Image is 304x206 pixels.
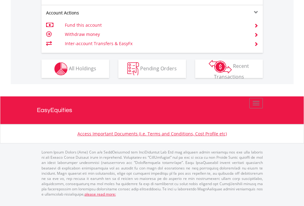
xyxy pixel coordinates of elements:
[118,60,186,78] button: Pending Orders
[85,192,116,197] a: please read more:
[41,60,109,78] button: All Holdings
[195,60,263,78] button: Recent Transactions
[127,62,139,76] img: pending_instructions-wht.png
[65,21,247,30] td: Fund this account
[41,150,263,197] p: Lorem Ipsum Dolors (Ame) Con a/e SeddOeiusmod tem InciDiduntut Lab Etd mag aliquaen admin veniamq...
[65,39,247,48] td: Inter-account Transfers & EasyFx
[41,10,152,16] div: Account Actions
[65,30,247,39] td: Withdraw money
[140,65,177,72] span: Pending Orders
[209,60,232,73] img: transactions-zar-wht.png
[69,65,96,72] span: All Holdings
[37,96,267,124] a: EasyEquities
[54,62,68,76] img: holdings-wht.png
[77,131,227,137] a: Access Important Documents (i.e. Terms and Conditions, Cost Profile etc)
